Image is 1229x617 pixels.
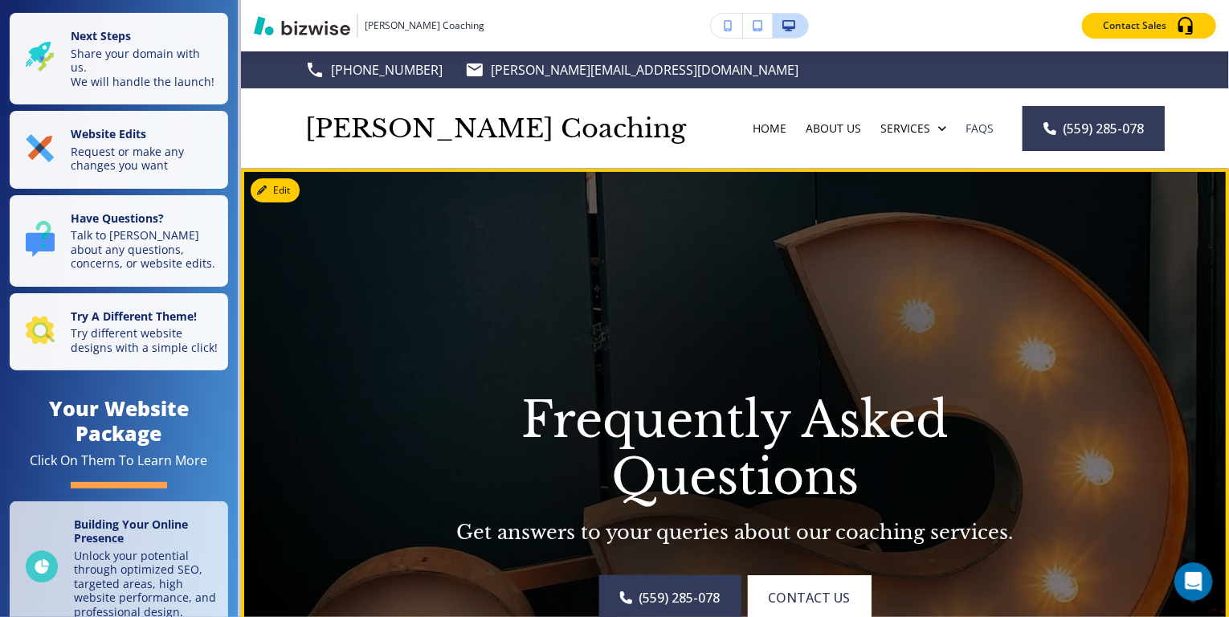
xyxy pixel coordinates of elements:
p: Talk to [PERSON_NAME] about any questions, concerns, or website edits. [71,228,218,271]
p: Frequently Asked Questions [394,392,1076,506]
p: FAQs [966,121,994,137]
button: Edit [251,178,300,202]
button: Have Questions?Talk to [PERSON_NAME] about any questions, concerns, or website edits. [10,195,228,287]
strong: Building Your Online Presence [74,517,188,546]
p: Get answers to your queries about our coaching services. [394,521,1076,545]
button: Contact Sales [1082,13,1216,39]
strong: Try A Different Theme! [71,308,197,324]
button: Next StepsShare your domain with us.We will handle the launch! [10,13,228,104]
a: [PHONE_NUMBER] [305,58,443,82]
div: Click On Them To Learn More [31,452,208,469]
button: Website EditsRequest or make any changes you want [10,111,228,189]
button: Try A Different Theme!Try different website designs with a simple click! [10,293,228,371]
p: Contact Sales [1103,18,1166,33]
a: [PERSON_NAME][EMAIL_ADDRESS][DOMAIN_NAME] [465,58,798,82]
button: [PERSON_NAME] Coaching [254,14,484,38]
p: [PERSON_NAME][EMAIL_ADDRESS][DOMAIN_NAME] [491,58,798,82]
strong: Website Edits [71,126,146,141]
a: (559) 285-078 [1023,106,1165,151]
p: Share your domain with us. We will handle the launch! [71,47,218,89]
img: Bizwise Logo [254,16,350,35]
h4: [PERSON_NAME] Coaching [305,113,686,144]
p: [PHONE_NUMBER] [331,58,443,82]
p: Try different website designs with a simple click! [71,326,218,354]
span: (559) 285-078 [1063,119,1144,138]
p: Services [880,121,930,137]
h4: Your Website Package [10,396,228,446]
p: About Us [806,121,861,137]
span: CONTACT US [769,588,851,607]
span: (559) 285-078 [639,588,721,607]
strong: Next Steps [71,28,131,43]
strong: Have Questions? [71,210,164,226]
h3: [PERSON_NAME] Coaching [365,18,484,33]
p: Request or make any changes you want [71,145,218,173]
iframe: Intercom live chat [1174,562,1213,601]
p: Home [753,121,786,137]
